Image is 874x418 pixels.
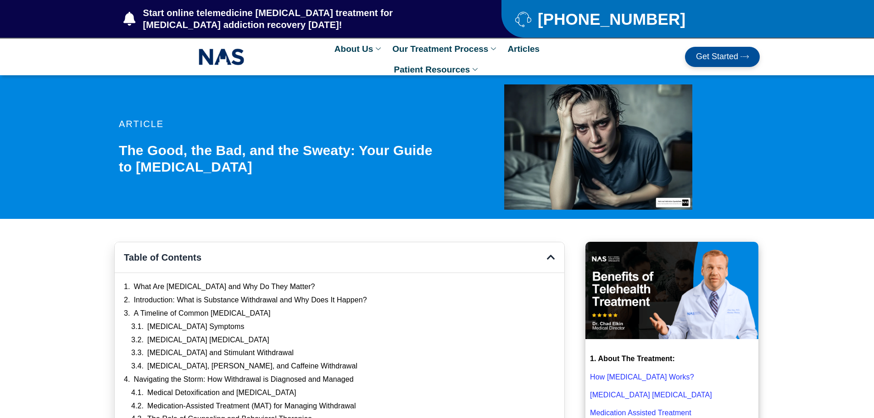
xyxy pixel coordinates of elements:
[330,39,388,59] a: About Us
[590,391,712,399] a: [MEDICAL_DATA] [MEDICAL_DATA]
[535,13,685,25] span: [PHONE_NUMBER]
[119,119,442,128] p: article
[134,282,315,292] a: What Are [MEDICAL_DATA] and Why Do They Matter?
[134,375,354,385] a: Navigating the Storm: How Withdrawal is Diagnosed and Managed
[585,242,758,339] img: Benefits of Telehealth Suboxone Treatment that you should know
[590,373,694,381] a: How [MEDICAL_DATA] Works?
[134,295,367,305] a: Introduction: What is Substance Withdrawal and Why Does It Happen?
[123,7,465,31] a: Start online telemedicine [MEDICAL_DATA] treatment for [MEDICAL_DATA] addiction recovery [DATE]!
[147,348,294,358] a: [MEDICAL_DATA] and Stimulant Withdrawal
[388,39,503,59] a: Our Treatment Process
[390,59,485,80] a: Patient Resources
[504,84,692,210] img: withdrawal symptoms
[685,47,760,67] a: Get Started
[590,409,691,417] a: Medication Assisted Treatment
[147,388,296,398] a: Medical Detoxification and [MEDICAL_DATA]
[141,7,465,31] span: Start online telemedicine [MEDICAL_DATA] treatment for [MEDICAL_DATA] addiction recovery [DATE]!
[503,39,544,59] a: Articles
[199,46,245,67] img: NAS_email_signature-removebg-preview.png
[547,253,555,262] div: Close table of contents
[147,322,245,332] a: [MEDICAL_DATA] Symptoms
[590,355,675,362] strong: 1. About The Treatment:
[515,11,737,27] a: [PHONE_NUMBER]
[134,309,271,318] a: A Timeline of Common [MEDICAL_DATA]
[147,335,269,345] a: [MEDICAL_DATA] [MEDICAL_DATA]
[147,362,357,371] a: [MEDICAL_DATA], [PERSON_NAME], and Caffeine Withdrawal
[696,52,738,61] span: Get Started
[124,251,547,263] h4: Table of Contents
[147,401,356,411] a: Medication-Assisted Treatment (MAT) for Managing Withdrawal
[119,142,442,175] h1: The Good, the Bad, and the Sweaty: Your Guide to [MEDICAL_DATA]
